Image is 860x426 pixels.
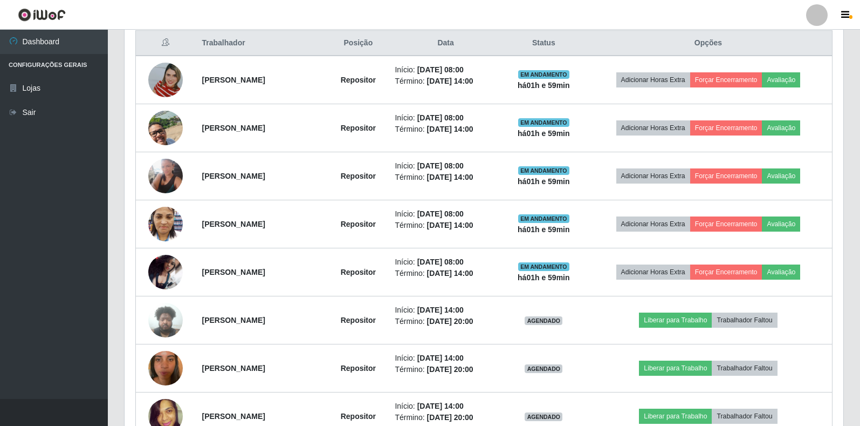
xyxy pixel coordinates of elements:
th: Data [388,31,503,56]
strong: [PERSON_NAME] [202,412,265,421]
li: Início: [395,64,496,76]
time: [DATE] 20:00 [427,365,473,374]
time: [DATE] 14:00 [427,173,473,181]
strong: [PERSON_NAME] [202,172,265,180]
li: Início: [395,112,496,124]
img: 1748978013900.jpeg [148,337,183,399]
img: 1748622275930.jpeg [148,297,183,343]
time: [DATE] 14:00 [427,221,473,229]
button: Forçar Encerramento [690,120,762,136]
li: Início: [395,305,496,316]
li: Início: [395,208,496,220]
th: Posição [328,31,388,56]
img: 1748525639874.jpeg [148,159,183,193]
li: Início: [395,256,496,268]
strong: Repositor [341,220,376,228]
img: 1750959267222.jpeg [148,201,183,247]
th: Opções [584,31,833,56]
button: Forçar Encerramento [690,168,762,184]
img: 1744982443257.jpeg [148,97,183,159]
button: Adicionar Horas Extra [616,168,690,184]
span: EM ANDAMENTO [518,166,569,175]
li: Término: [395,220,496,231]
strong: há 01 h e 59 min [518,129,570,138]
button: Adicionar Horas Extra [616,265,690,280]
button: Forçar Encerramento [690,217,762,232]
strong: [PERSON_NAME] [202,364,265,373]
time: [DATE] 14:00 [417,402,464,410]
span: EM ANDAMENTO [518,70,569,79]
button: Avaliação [762,265,800,280]
strong: Repositor [341,124,376,132]
strong: Repositor [341,172,376,180]
button: Avaliação [762,168,800,184]
li: Início: [395,353,496,364]
li: Término: [395,364,496,375]
strong: Repositor [341,316,376,324]
strong: Repositor [341,364,376,373]
button: Trabalhador Faltou [712,313,777,328]
th: Trabalhador [196,31,328,56]
time: [DATE] 14:00 [427,77,473,85]
li: Término: [395,124,496,135]
li: Início: [395,401,496,412]
span: AGENDADO [525,413,562,421]
strong: [PERSON_NAME] [202,76,265,84]
strong: há 01 h e 59 min [518,177,570,186]
time: [DATE] 14:00 [417,306,464,314]
button: Liberar para Trabalho [639,409,712,424]
li: Término: [395,172,496,183]
span: AGENDADO [525,316,562,325]
button: Forçar Encerramento [690,265,762,280]
strong: Repositor [341,76,376,84]
button: Forçar Encerramento [690,72,762,87]
button: Liberar para Trabalho [639,361,712,376]
button: Adicionar Horas Extra [616,120,690,136]
time: [DATE] 14:00 [427,125,473,133]
time: [DATE] 20:00 [427,317,473,326]
time: [DATE] 08:00 [417,65,464,74]
button: Adicionar Horas Extra [616,217,690,232]
strong: [PERSON_NAME] [202,268,265,276]
li: Término: [395,316,496,327]
strong: [PERSON_NAME] [202,316,265,324]
img: CoreUI Logo [18,8,66,22]
time: [DATE] 14:00 [417,354,464,362]
time: [DATE] 20:00 [427,413,473,422]
time: [DATE] 14:00 [427,269,473,278]
time: [DATE] 08:00 [417,258,464,266]
img: 1744056608005.jpeg [148,49,183,111]
button: Trabalhador Faltou [712,409,777,424]
strong: [PERSON_NAME] [202,124,265,132]
strong: Repositor [341,412,376,421]
li: Término: [395,268,496,279]
li: Início: [395,160,496,172]
span: AGENDADO [525,364,562,373]
button: Avaliação [762,72,800,87]
strong: há 01 h e 59 min [518,225,570,234]
button: Trabalhador Faltou [712,361,777,376]
strong: há 01 h e 59 min [518,273,570,282]
time: [DATE] 08:00 [417,209,464,218]
span: EM ANDAMENTO [518,262,569,271]
button: Adicionar Horas Extra [616,72,690,87]
time: [DATE] 08:00 [417,161,464,170]
strong: Repositor [341,268,376,276]
li: Término: [395,412,496,423]
time: [DATE] 08:00 [417,113,464,122]
span: EM ANDAMENTO [518,118,569,127]
th: Status [503,31,584,56]
span: EM ANDAMENTO [518,214,569,223]
strong: há 01 h e 59 min [518,81,570,90]
img: 1757352039197.jpeg [148,255,183,289]
strong: [PERSON_NAME] [202,220,265,228]
button: Liberar para Trabalho [639,313,712,328]
button: Avaliação [762,217,800,232]
li: Término: [395,76,496,87]
button: Avaliação [762,120,800,136]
